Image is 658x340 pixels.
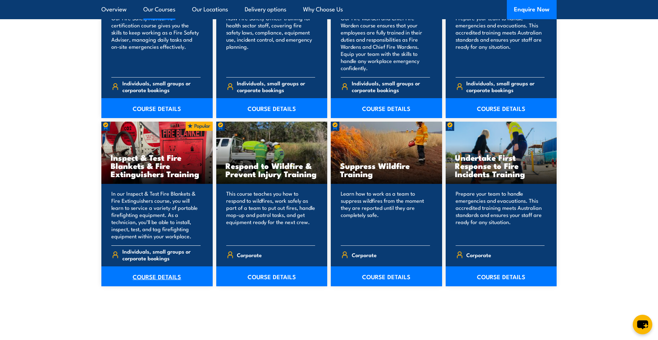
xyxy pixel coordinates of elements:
[466,80,545,93] span: Individuals, small groups or corporate bookings
[225,161,318,178] h3: Respond to Wildfire & Prevent Injury Training
[237,249,262,260] span: Corporate
[331,266,442,286] a: COURSE DETAILS
[633,315,652,334] button: chat-button
[352,249,377,260] span: Corporate
[226,190,315,240] p: This course teaches you how to respond to wildfires, work safely as part of a team to put out fir...
[101,266,213,286] a: COURSE DETAILS
[456,15,545,71] p: Prepare your team to handle emergencies and evacuations. This accredited training meets Australia...
[226,15,315,71] p: NSW Fire Safety Officer training for health sector staff, covering fire safety laws, compliance, ...
[101,98,213,118] a: COURSE DETAILS
[216,98,328,118] a: COURSE DETAILS
[331,98,442,118] a: COURSE DETAILS
[446,98,557,118] a: COURSE DETAILS
[111,190,201,240] p: In our Inspect & Test Fire Blankets & Fire Extinguishers course, you will learn to service a vari...
[455,153,548,178] h3: Undertake First Response to Fire Incidents Training
[466,249,491,260] span: Corporate
[341,15,430,71] p: Our Fire Warden and Chief Fire Warden course ensures that your employees are fully trained in the...
[456,190,545,240] p: Prepare your team to handle emergencies and evacuations. This accredited training meets Australia...
[446,266,557,286] a: COURSE DETAILS
[111,15,201,71] p: Our Fire Safety Adviser re-certification course gives you the skills to keep working as a Fire Sa...
[352,80,430,93] span: Individuals, small groups or corporate bookings
[122,248,201,261] span: Individuals, small groups or corporate bookings
[216,266,328,286] a: COURSE DETAILS
[340,161,433,178] h3: Suppress Wildfire Training
[341,190,430,240] p: Learn how to work as a team to suppress wildfires from the moment they are reported until they ar...
[111,153,203,178] h3: Inspect & Test Fire Blankets & Fire Extinguishers Training
[122,80,201,93] span: Individuals, small groups or corporate bookings
[237,80,315,93] span: Individuals, small groups or corporate bookings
